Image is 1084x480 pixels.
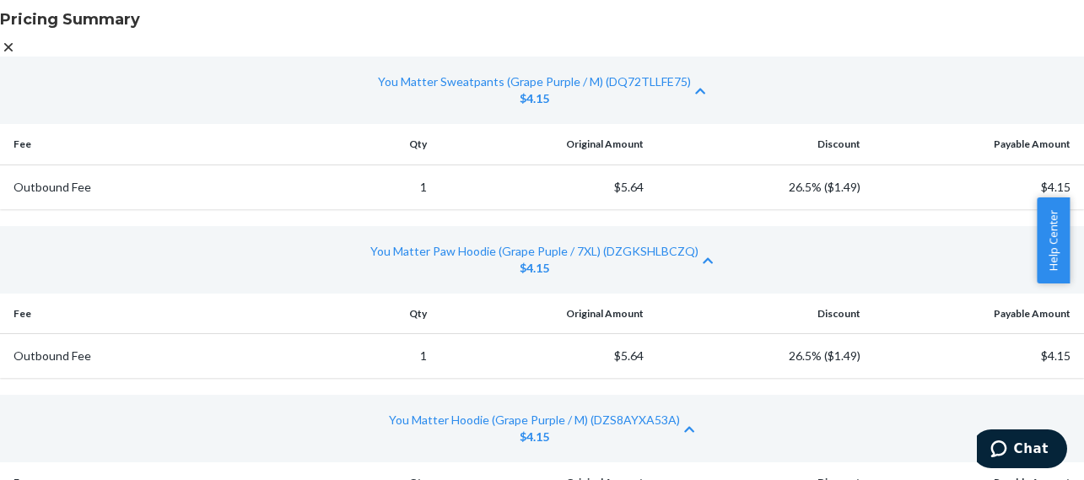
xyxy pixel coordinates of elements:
[326,124,434,164] th: Qty
[650,334,867,379] td: 26.5% ( $1.49 )
[326,334,434,379] td: 1
[370,244,698,258] a: You Matter Paw Hoodie (Grape Puple / 7XL) (DZGKSHLBCZQ)
[389,429,680,445] div: $4.15
[378,90,691,107] div: $4.15
[434,164,650,209] td: $5.64
[434,334,650,379] td: $5.64
[867,334,1084,379] td: $4.15
[867,164,1084,209] td: $4.15
[326,164,434,209] td: 1
[389,413,680,427] a: You Matter Hoodie (Grape Purple / M) (DZS8AYXA53A)
[370,260,698,277] div: $4.15
[434,124,650,164] th: Original Amount
[650,164,867,209] td: 26.5% ( $1.49 )
[867,124,1084,164] th: Payable Amount
[650,124,867,164] th: Discount
[378,74,691,89] a: You Matter Sweatpants (Grape Purple / M) (DQ72TLLFE75)
[434,294,650,334] th: Original Amount
[37,12,72,27] span: Chat
[867,294,1084,334] th: Payable Amount
[650,294,867,334] th: Discount
[326,294,434,334] th: Qty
